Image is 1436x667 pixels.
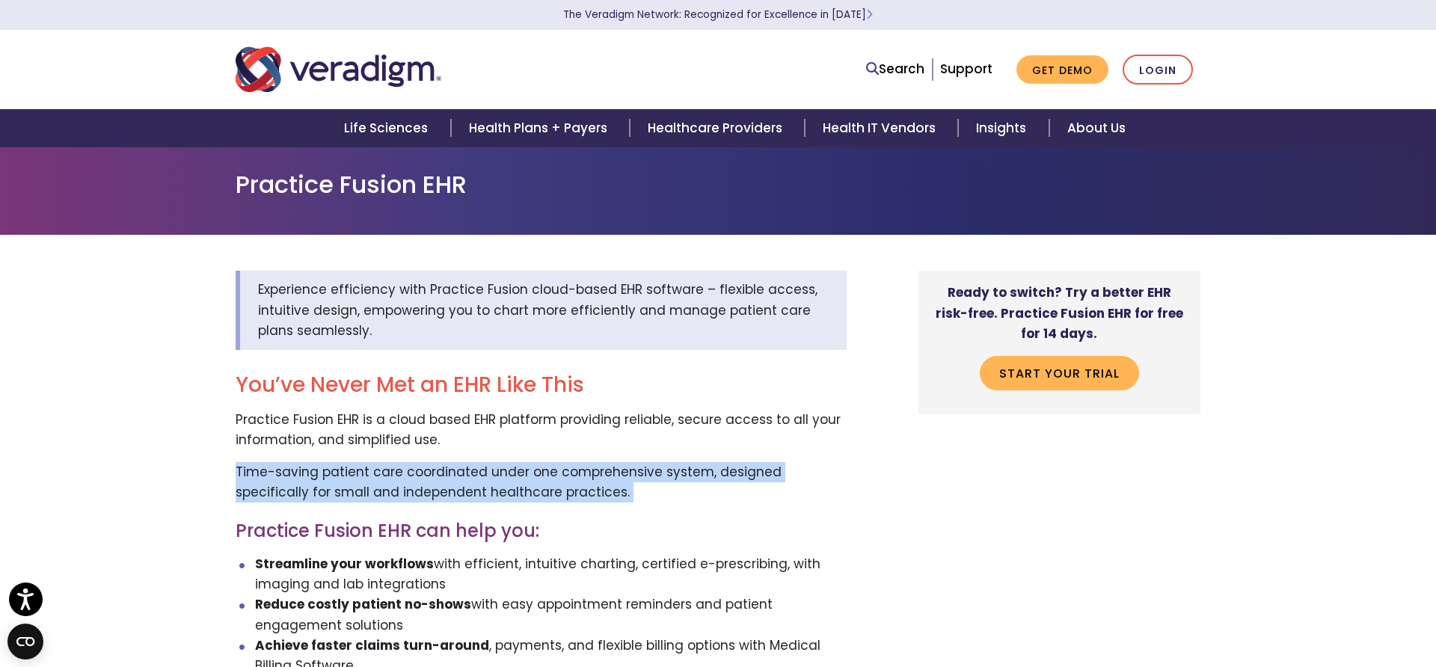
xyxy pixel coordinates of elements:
p: Time-saving patient care coordinated under one comprehensive system, designed specifically for sm... [236,462,847,502]
strong: Streamline your workflows [255,555,434,573]
a: The Veradigm Network: Recognized for Excellence in [DATE]Learn More [563,7,873,22]
a: Health Plans + Payers [451,109,630,147]
li: with easy appointment reminders and patient engagement solutions [255,594,847,635]
h3: Practice Fusion EHR can help you: [236,520,847,542]
h1: Practice Fusion EHR [236,170,1200,199]
span: Learn More [866,7,873,22]
li: with efficient, intuitive charting, certified e-prescribing, with imaging and lab integrations [255,554,847,594]
h2: You’ve Never Met an EHR Like This [236,372,847,398]
a: Search [866,59,924,79]
p: Practice Fusion EHR is a cloud based EHR platform providing reliable, secure access to all your i... [236,410,847,450]
strong: Ready to switch? Try a better EHR risk-free. Practice Fusion EHR for free for 14 days. [936,283,1183,342]
button: Open CMP widget [7,624,43,660]
a: About Us [1049,109,1144,147]
a: Start your trial [980,356,1139,390]
strong: Reduce costly patient no-shows [255,595,471,613]
a: Login [1123,55,1193,85]
a: Get Demo [1016,55,1108,84]
a: Support [940,60,992,78]
iframe: Drift Chat Widget [1361,592,1418,649]
a: Healthcare Providers [630,109,805,147]
img: Veradigm logo [236,45,441,94]
a: Life Sciences [326,109,450,147]
strong: Achieve faster claims turn-around [255,636,489,654]
a: Health IT Vendors [805,109,958,147]
span: Experience efficiency with Practice Fusion cloud-based EHR software – flexible access, intuitive ... [258,280,817,339]
a: Insights [958,109,1049,147]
